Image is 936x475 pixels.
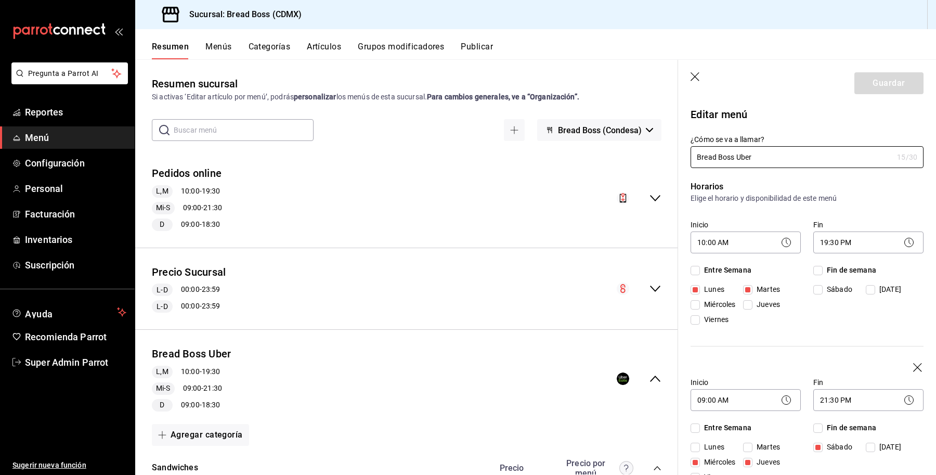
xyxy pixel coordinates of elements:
p: Horarios [691,181,924,193]
span: Reportes [25,105,126,119]
button: open_drawer_menu [114,27,123,35]
span: L-D [152,301,172,312]
span: Fin de semana [823,265,876,276]
div: 09:00 - 21:30 [152,382,231,395]
div: collapse-menu-row [135,338,678,420]
div: 09:00 - 21:30 [152,202,222,214]
span: Mi-S [152,202,175,213]
button: Pregunta a Parrot AI [11,62,128,84]
button: collapse-category-row [653,464,661,472]
span: D [155,400,168,410]
button: Grupos modificadores [358,42,444,59]
span: Mi-S [152,383,175,394]
p: Editar menú [691,107,924,122]
span: Miércoles [700,457,735,468]
span: D [155,219,168,230]
span: Jueves [752,457,780,468]
div: Si activas ‘Editar artículo por menú’, podrás los menús de esta sucursal. [152,92,661,102]
p: Elige el horario y disponibilidad de este menú [691,193,924,203]
span: Miércoles [700,299,735,310]
strong: Para cambios generales, ve a “Organización”. [427,93,579,101]
label: Inicio [691,221,801,228]
div: 10:00 - 19:30 [152,185,222,198]
span: [DATE] [875,284,901,295]
button: Publicar [461,42,493,59]
div: 19:30 PM [813,232,924,253]
span: L-D [152,285,172,296]
span: Jueves [752,299,780,310]
div: collapse-menu-row [135,256,678,322]
button: Menús [205,42,231,59]
button: Resumen [152,42,189,59]
span: Inventarios [25,233,126,247]
span: Lunes [700,442,724,453]
div: 21:30 PM [813,389,924,411]
div: 09:00 AM [691,389,801,411]
div: navigation tabs [152,42,936,59]
span: Menú [25,131,126,145]
button: Agregar categoría [152,424,249,446]
label: ¿Cómo se va a llamar? [691,136,924,143]
span: Bread Boss (Condesa) [558,125,642,135]
span: [DATE] [875,442,901,453]
input: Buscar menú [174,120,314,140]
span: L,M [152,186,172,197]
span: Ayuda [25,306,113,318]
button: Precio Sucursal [152,265,226,280]
span: Sugerir nueva función [12,460,126,471]
span: Fin de semana [823,422,876,433]
span: Lunes [700,284,724,295]
label: Fin [813,379,924,386]
span: Super Admin Parrot [25,355,126,369]
div: 09:00 - 18:30 [152,219,222,231]
span: L,M [152,366,172,377]
div: 10:00 - 19:30 [152,366,231,378]
div: collapse-menu-row [135,158,678,239]
div: 00:00 - 23:59 [152,300,226,313]
h3: Sucursal: Bread Boss (CDMX) [181,8,302,21]
div: 09:00 - 18:30 [152,399,231,412]
button: Sandwiches [152,462,198,474]
span: Martes [752,284,780,295]
button: Bread Boss Uber [152,346,231,362]
div: Precio [489,463,556,473]
span: Recomienda Parrot [25,330,126,344]
span: Suscripción [25,258,126,272]
span: Viernes [700,314,729,325]
div: 15 /30 [897,152,917,162]
button: Pedidos online [152,166,222,181]
button: Categorías [249,42,291,59]
div: 10:00 AM [691,232,801,253]
div: 00:00 - 23:59 [152,284,226,296]
span: Facturación [25,207,126,221]
button: Bread Boss (Condesa) [537,119,661,141]
span: Sábado [823,442,852,453]
span: Entre Semana [700,422,751,433]
span: Personal [25,182,126,196]
span: Pregunta a Parrot AI [28,68,112,79]
span: Martes [752,442,780,453]
strong: personalizar [294,93,336,101]
a: Pregunta a Parrot AI [7,75,128,86]
div: Resumen sucursal [152,76,238,92]
button: Artículos [307,42,341,59]
label: Fin [813,221,924,228]
label: Inicio [691,379,801,386]
span: Sábado [823,284,852,295]
span: Entre Semana [700,265,751,276]
span: Configuración [25,156,126,170]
